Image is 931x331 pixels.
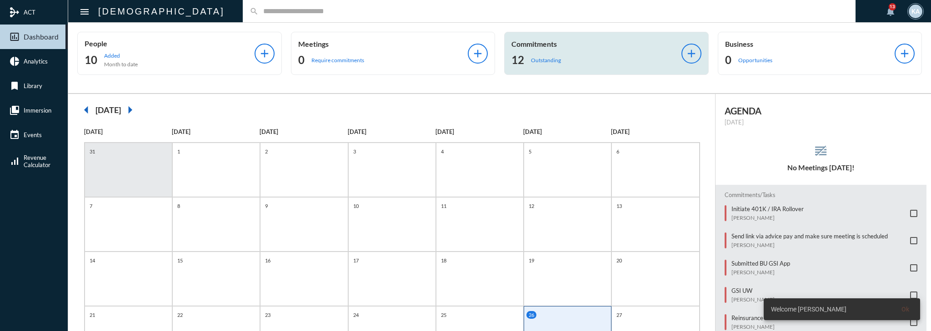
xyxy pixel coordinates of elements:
[87,202,95,210] p: 7
[263,148,270,155] p: 2
[87,311,97,319] p: 21
[614,202,624,210] p: 13
[351,148,358,155] p: 3
[731,242,888,248] p: [PERSON_NAME]
[348,128,435,135] p: [DATE]
[725,40,895,48] p: Business
[685,47,698,60] mat-icon: add
[731,314,797,321] p: Reinsurance or WBC test
[909,5,922,18] div: KA
[85,39,255,48] p: People
[511,40,681,48] p: Commitments
[439,202,449,210] p: 11
[526,311,536,319] p: 26
[731,214,804,221] p: [PERSON_NAME]
[351,311,361,319] p: 24
[731,296,775,303] p: [PERSON_NAME]
[614,311,624,319] p: 27
[121,101,139,119] mat-icon: arrow_right
[894,301,916,317] button: Ok
[9,7,20,18] mat-icon: mediation
[471,47,484,60] mat-icon: add
[24,58,48,65] span: Analytics
[311,57,364,64] p: Require commitments
[24,131,42,138] span: Events
[9,129,20,140] mat-icon: event
[885,6,896,17] mat-icon: notifications
[898,47,911,60] mat-icon: add
[611,128,699,135] p: [DATE]
[9,80,20,91] mat-icon: bookmark
[351,202,361,210] p: 10
[901,306,909,313] span: Ok
[725,53,731,67] h2: 0
[79,6,90,17] mat-icon: Side nav toggle icon
[98,4,225,19] h2: [DEMOGRAPHIC_DATA]
[731,269,790,276] p: [PERSON_NAME]
[104,52,138,59] p: Added
[439,257,449,264] p: 18
[9,56,20,67] mat-icon: pie_chart
[84,128,172,135] p: [DATE]
[716,163,927,172] h5: No Meetings [DATE]!
[725,105,918,116] h2: AGENDA
[531,57,561,64] p: Outstanding
[9,105,20,116] mat-icon: collections_bookmark
[258,47,271,60] mat-icon: add
[24,33,59,41] span: Dashboard
[298,40,468,48] p: Meetings
[511,53,524,67] h2: 12
[175,148,182,155] p: 1
[738,57,772,64] p: Opportunities
[175,311,185,319] p: 22
[263,257,273,264] p: 16
[9,31,20,42] mat-icon: insert_chart_outlined
[87,257,97,264] p: 14
[813,143,828,158] mat-icon: reorder
[731,205,804,212] p: Initiate 401K / IRA Rollover
[9,156,20,167] mat-icon: signal_cellular_alt
[77,101,95,119] mat-icon: arrow_left
[725,119,918,126] p: [DATE]
[260,128,347,135] p: [DATE]
[439,311,449,319] p: 25
[526,148,534,155] p: 5
[439,148,446,155] p: 4
[731,323,797,330] p: [PERSON_NAME]
[731,232,888,240] p: Send link via advice pay and make sure meeting is scheduled
[250,7,259,16] mat-icon: search
[526,202,536,210] p: 12
[771,305,846,314] span: Welcome [PERSON_NAME]
[263,311,273,319] p: 23
[85,53,97,67] h2: 10
[75,2,94,20] button: Toggle sidenav
[263,202,270,210] p: 9
[87,148,97,155] p: 31
[731,287,775,294] p: GSI UW
[889,3,896,10] div: 13
[435,128,523,135] p: [DATE]
[526,257,536,264] p: 19
[731,260,790,267] p: Submitted BU GSI App
[24,154,50,168] span: Revenue Calculator
[523,128,611,135] p: [DATE]
[104,61,138,68] p: Month to date
[614,257,624,264] p: 20
[175,257,185,264] p: 15
[95,105,121,115] h2: [DATE]
[24,9,35,16] span: ACT
[172,128,260,135] p: [DATE]
[24,107,51,114] span: Immersion
[725,192,918,198] h2: Commitments/Tasks
[175,202,182,210] p: 8
[24,82,42,89] span: Library
[614,148,621,155] p: 6
[351,257,361,264] p: 17
[298,53,305,67] h2: 0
